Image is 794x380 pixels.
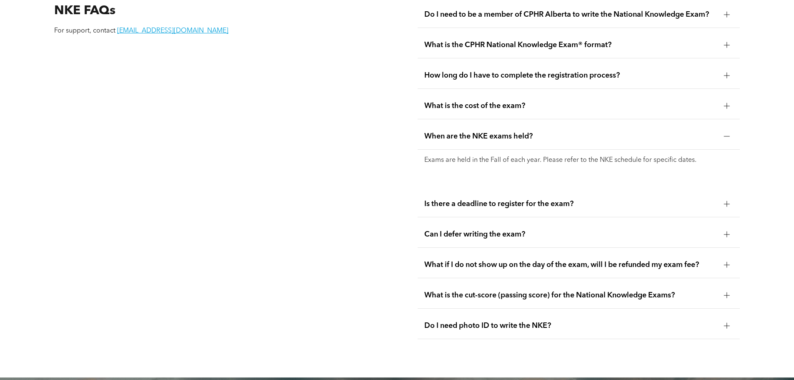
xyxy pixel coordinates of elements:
[424,199,717,209] span: Is there a deadline to register for the exam?
[424,291,717,300] span: What is the cut-score (passing score) for the National Knowledge Exams?
[424,156,733,164] p: Exams are held in the Fall of each year. Please refer to the NKE schedule for specific dates.
[424,71,717,80] span: How long do I have to complete the registration process?
[54,5,115,17] span: NKE FAQs
[424,321,717,330] span: Do I need photo ID to write the NKE?
[424,260,717,269] span: What if I do not show up on the day of the exam, will I be refunded my exam fee?
[54,28,115,34] span: For support, contact
[424,10,717,19] span: Do I need to be a member of CPHR Alberta to write the National Knowledge Exam?
[424,40,717,50] span: What is the CPHR National Knowledge Exam® format?
[117,28,228,34] a: [EMAIL_ADDRESS][DOMAIN_NAME]
[424,132,717,141] span: When are the NKE exams held?
[424,101,717,111] span: What is the cost of the exam?
[424,230,717,239] span: Can I defer writing the exam?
